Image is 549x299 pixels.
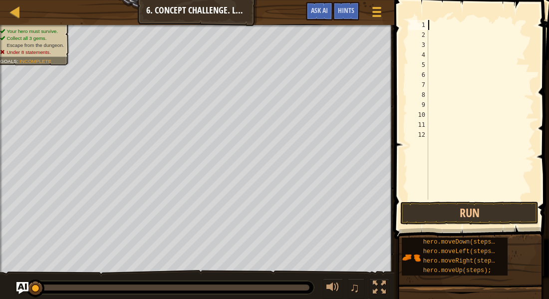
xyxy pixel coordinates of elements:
button: ♫ [348,279,365,299]
span: Your hero must survive. [6,28,58,34]
span: Incomplete [19,58,51,64]
div: 6 [408,70,428,80]
div: 2 [408,30,428,40]
span: Under 8 statements. [6,49,50,55]
span: Ask AI [311,5,328,15]
div: 10 [408,110,428,120]
span: : [17,58,19,64]
img: portrait.png [402,248,421,267]
span: Escape from the dungeon. [6,42,64,48]
span: Collect all 3 gems. [6,35,46,41]
button: Adjust volume [323,279,343,299]
div: 9 [408,100,428,110]
span: hero.moveUp(steps); [423,267,492,274]
div: 12 [408,130,428,140]
div: 4 [408,50,428,60]
div: 8 [408,90,428,100]
button: Ask AI [16,282,28,294]
span: hero.moveRight(steps); [423,258,502,265]
button: Show game menu [364,2,389,25]
span: hero.moveLeft(steps); [423,248,499,255]
div: 11 [408,120,428,130]
div: 1 [408,20,428,30]
span: Hints [338,5,354,15]
button: Run [400,202,539,225]
div: 5 [408,60,428,70]
div: 3 [408,40,428,50]
button: Ask AI [306,2,333,20]
span: hero.moveDown(steps); [423,239,499,246]
div: 7 [408,80,428,90]
span: ♫ [350,280,360,295]
button: Toggle fullscreen [369,279,389,299]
